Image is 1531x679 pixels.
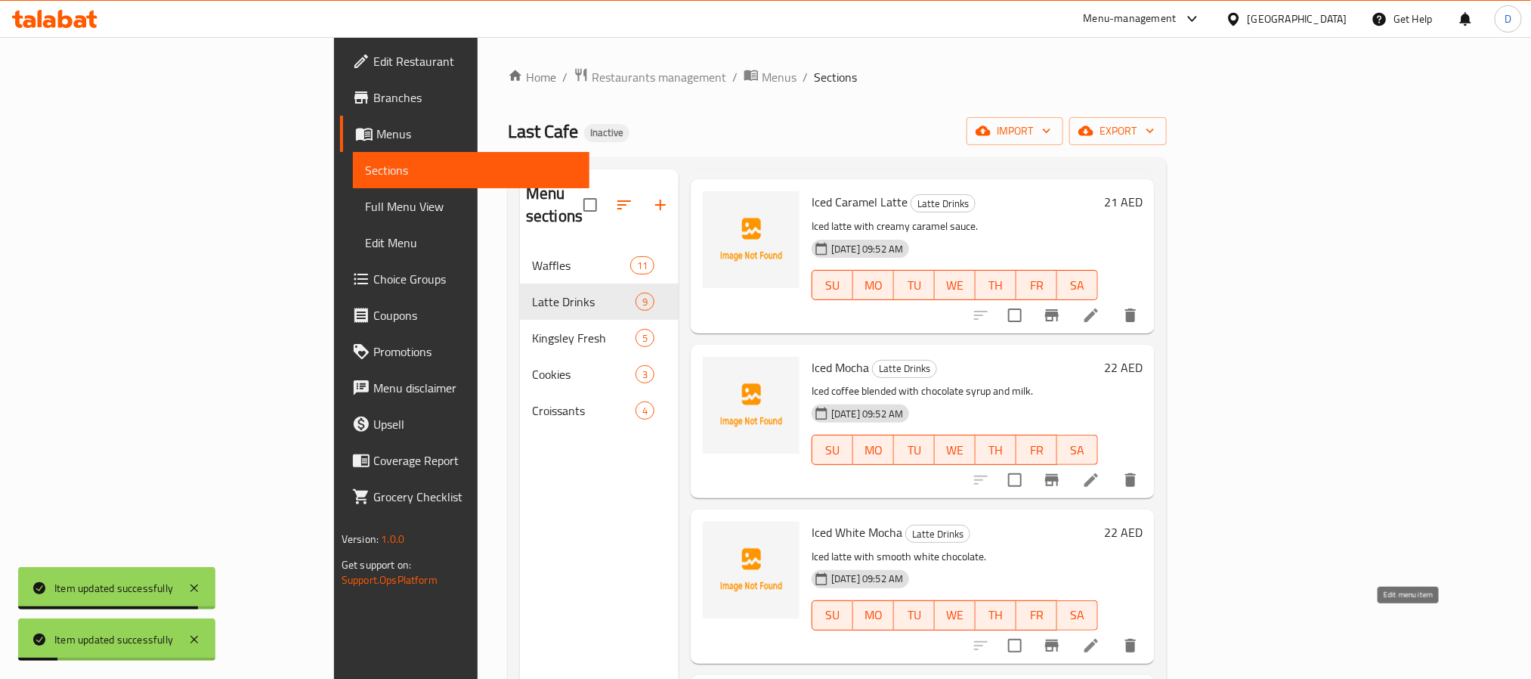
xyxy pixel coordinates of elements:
[967,117,1063,145] button: import
[818,604,847,626] span: SU
[703,357,800,454] img: Iced Mocha
[636,402,654,420] div: items
[340,406,589,442] a: Upsell
[1082,471,1100,489] a: Edit menu item
[636,367,654,382] span: 3
[532,293,636,311] span: Latte Drinks
[935,270,976,300] button: WE
[54,580,173,597] div: Item updated successfully
[520,356,679,392] div: Cookies3
[744,67,796,87] a: Menus
[631,259,654,273] span: 11
[630,256,654,274] div: items
[853,435,894,465] button: MO
[532,402,636,420] div: Croissants
[911,194,976,212] div: Latte Drinks
[812,356,869,379] span: Iced Mocha
[373,88,577,107] span: Branches
[703,191,800,288] img: Iced Caramel Latte
[812,217,1098,236] p: Iced latte with creamy caramel sauce.
[1022,439,1051,461] span: FR
[900,274,929,296] span: TU
[812,270,853,300] button: SU
[520,392,679,429] div: Croissants4
[900,604,929,626] span: TU
[54,631,173,648] div: Item updated successfully
[872,360,937,378] div: Latte Drinks
[1016,600,1057,631] button: FR
[584,126,629,139] span: Inactive
[818,439,847,461] span: SU
[979,122,1051,141] span: import
[906,526,970,543] span: Latte Drinks
[1082,306,1100,324] a: Edit menu item
[508,67,1167,87] nav: breadcrumb
[894,435,935,465] button: TU
[1104,357,1143,378] h6: 22 AED
[1034,628,1070,664] button: Branch-specific-item
[532,365,636,383] span: Cookies
[340,79,589,116] a: Branches
[1063,274,1092,296] span: SA
[520,320,679,356] div: Kingsley Fresh5
[941,604,970,626] span: WE
[1505,11,1511,27] span: D
[999,299,1031,331] span: Select to update
[365,161,577,179] span: Sections
[340,43,589,79] a: Edit Restaurant
[935,600,976,631] button: WE
[1057,600,1098,631] button: SA
[520,241,679,435] nav: Menu sections
[894,270,935,300] button: TU
[803,68,808,86] li: /
[574,189,606,221] span: Select all sections
[976,600,1016,631] button: TH
[982,604,1010,626] span: TH
[1063,604,1092,626] span: SA
[340,442,589,479] a: Coverage Report
[340,116,589,152] a: Menus
[373,379,577,397] span: Menu disclaimer
[636,295,654,309] span: 9
[976,435,1016,465] button: TH
[373,306,577,324] span: Coupons
[859,439,888,461] span: MO
[365,197,577,215] span: Full Menu View
[1063,439,1092,461] span: SA
[636,329,654,347] div: items
[873,360,936,377] span: Latte Drinks
[812,521,902,544] span: Iced White Mocha
[812,547,1098,566] p: Iced latte with smooth white chocolate.
[592,68,726,86] span: Restaurants management
[1112,628,1149,664] button: delete
[976,270,1016,300] button: TH
[1069,117,1167,145] button: export
[606,187,642,223] span: Sort sections
[373,52,577,70] span: Edit Restaurant
[1112,462,1149,498] button: delete
[1034,462,1070,498] button: Branch-specific-item
[340,479,589,515] a: Grocery Checklist
[373,343,577,361] span: Promotions
[584,124,629,142] div: Inactive
[340,261,589,297] a: Choice Groups
[982,439,1010,461] span: TH
[1016,435,1057,465] button: FR
[812,600,853,631] button: SU
[894,600,935,631] button: TU
[732,68,738,86] li: /
[900,439,929,461] span: TU
[999,630,1031,662] span: Select to update
[853,270,894,300] button: MO
[342,555,411,575] span: Get support on:
[376,125,577,143] span: Menus
[1057,270,1098,300] button: SA
[365,234,577,252] span: Edit Menu
[941,274,970,296] span: WE
[532,256,630,274] span: Waffles
[859,274,888,296] span: MO
[353,225,589,261] a: Edit Menu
